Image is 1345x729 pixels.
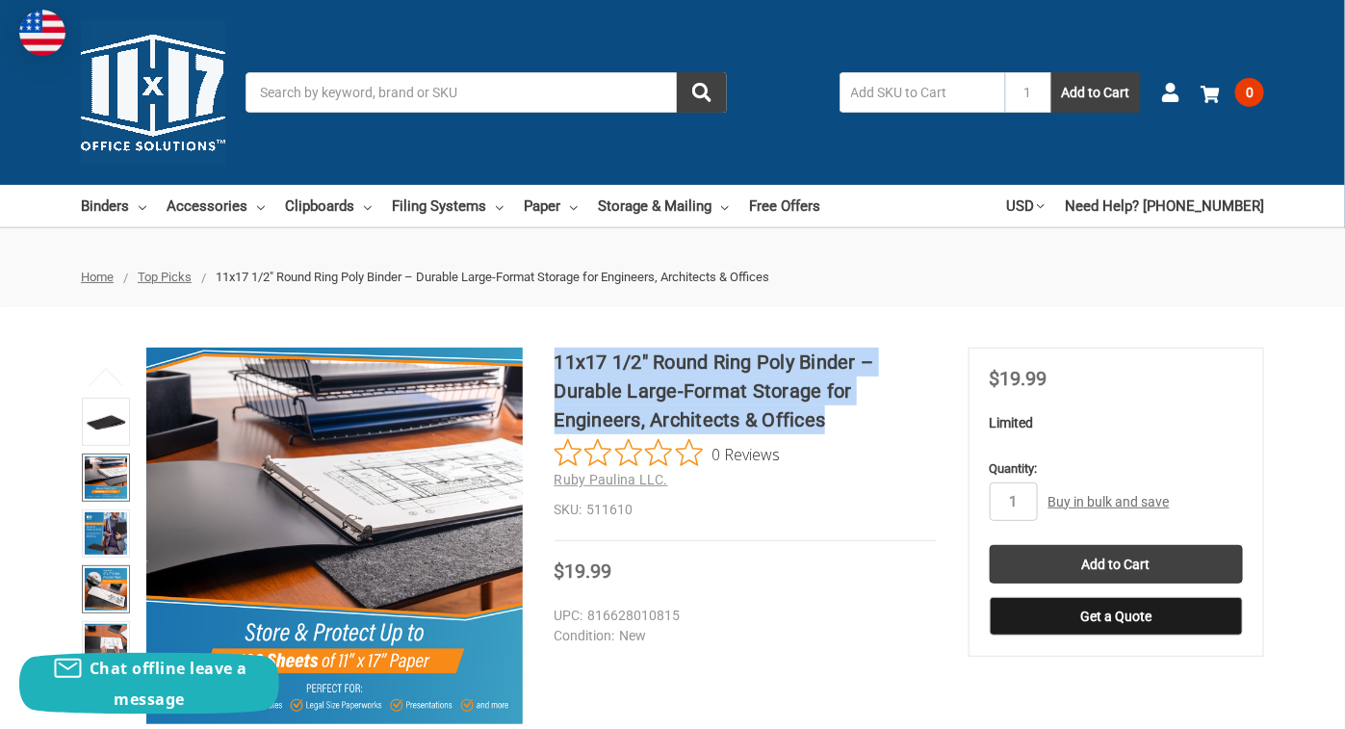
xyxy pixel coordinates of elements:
input: Add to Cart [990,545,1243,584]
input: Add SKU to Cart [840,72,1005,113]
dt: UPC: [555,606,583,626]
p: Limited [990,413,1243,433]
a: Free Offers [749,185,820,227]
a: Binders [81,185,146,227]
h1: 11x17 1/2" Round Ring Poly Binder – Durable Large-Format Storage for Engineers, Architects & Offices [555,348,937,434]
img: 11x17 1/2" Round Ring Poly Binder – Durable Large-Format Storage for Engineers, Architects & Offices [85,401,127,443]
img: 11x17 1/2" Round Ring Poly Binder – Durable Large-Format Storage for Engineers, Architects & Offices [85,568,127,611]
a: Storage & Mailing [598,185,729,227]
dd: 816628010815 [555,606,928,626]
dt: SKU: [555,500,582,520]
a: USD [1006,185,1045,227]
button: Rated 0 out of 5 stars from 0 reviews. Jump to reviews. [555,439,781,468]
a: 0 [1201,67,1264,117]
span: 0 [1235,78,1264,107]
a: Accessories [167,185,265,227]
img: 11x17 1/2" Round Ring Poly Binder – Durable Large-Format Storage for Engineers, Architects & Offices [146,348,523,724]
a: Clipboards [285,185,372,227]
button: Previous [77,357,136,396]
span: 11x17 1/2" Round Ring Poly Binder – Durable Large-Format Storage for Engineers, Architects & Offices [216,270,769,284]
a: Top Picks [138,270,192,284]
input: Search by keyword, brand or SKU [246,72,727,113]
span: Chat offline leave a message [90,658,247,710]
a: Ruby Paulina LLC. [555,472,668,487]
img: 11x17.com [81,20,225,165]
a: Home [81,270,114,284]
button: Add to Cart [1051,72,1141,113]
a: Buy in bulk and save [1048,494,1170,509]
img: 11x17 1/2" Round Ring Poly Binder – Durable Large-Format Storage for Engineers, Architects & Offices [85,624,127,666]
img: duty and tax information for United States [19,10,65,56]
span: $19.99 [555,560,612,583]
span: $19.99 [990,367,1048,390]
a: Filing Systems [392,185,504,227]
img: 11x17 1/2" Round Ring Poly Binder – Durable Large-Format Storage for Engineers, Architects & Offices [85,456,127,499]
label: Quantity: [990,459,1243,479]
a: Paper [524,185,578,227]
dd: New [555,626,928,646]
dt: Condition: [555,626,615,646]
button: Chat offline leave a message [19,653,279,715]
button: Get a Quote [990,597,1243,636]
a: Need Help? [PHONE_NUMBER] [1065,185,1264,227]
img: 11x17 1/2" Round Ring Poly Binder – Durable Large-Format Storage for Engineers, Architects & Offices [85,512,127,555]
dd: 511610 [555,500,937,520]
span: 0 Reviews [712,439,781,468]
